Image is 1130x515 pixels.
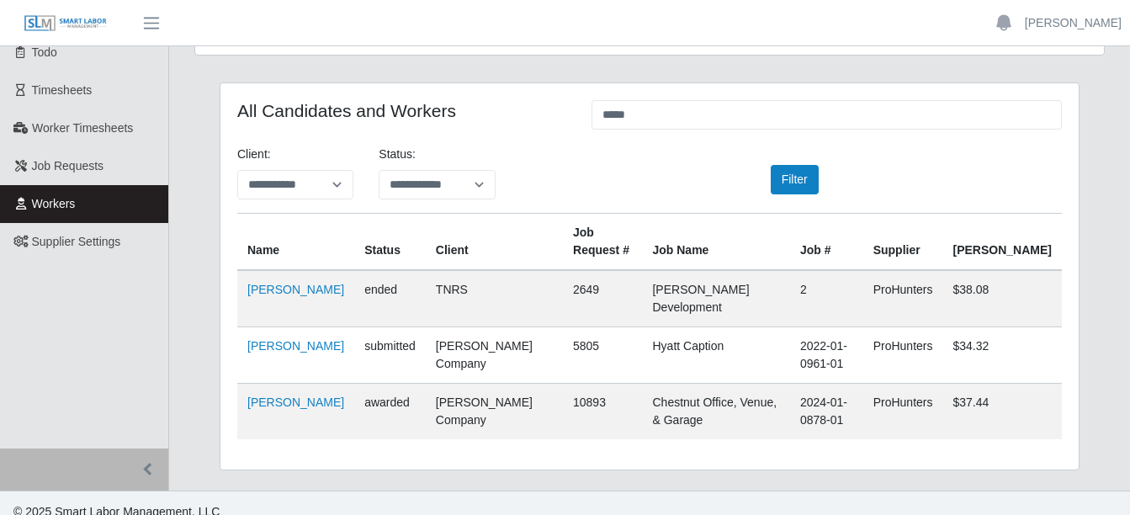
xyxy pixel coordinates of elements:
a: [PERSON_NAME] [247,283,344,296]
span: Job Requests [32,159,104,173]
th: Job # [790,214,863,271]
td: 2022-01-0961-01 [790,327,863,384]
td: Hyatt Caption [642,327,789,384]
td: 2024-01-0878-01 [790,384,863,440]
td: [PERSON_NAME] Company [426,384,563,440]
span: Supplier Settings [32,235,121,248]
th: Job Request # [563,214,642,271]
th: Job Name [642,214,789,271]
td: submitted [354,327,426,384]
td: 2 [790,270,863,327]
span: Workers [32,197,76,210]
h4: All Candidates and Workers [237,100,566,121]
td: ended [354,270,426,327]
td: [PERSON_NAME] Development [642,270,789,327]
td: [PERSON_NAME] Company [426,327,563,384]
td: 2649 [563,270,642,327]
a: [PERSON_NAME] [1025,14,1122,32]
th: Client [426,214,563,271]
label: Client: [237,146,271,163]
a: [PERSON_NAME] [247,396,344,409]
th: Status [354,214,426,271]
td: TNRS [426,270,563,327]
td: ProHunters [863,270,943,327]
td: $37.44 [942,384,1062,440]
label: Status: [379,146,416,163]
td: awarded [354,384,426,440]
button: Filter [771,165,819,194]
span: Timesheets [32,83,93,97]
td: ProHunters [863,384,943,440]
th: Supplier [863,214,943,271]
th: Name [237,214,354,271]
td: $34.32 [942,327,1062,384]
a: [PERSON_NAME] [247,339,344,353]
td: ProHunters [863,327,943,384]
span: Todo [32,45,57,59]
td: Chestnut Office, Venue, & Garage [642,384,789,440]
td: 5805 [563,327,642,384]
td: $38.08 [942,270,1062,327]
th: [PERSON_NAME] [942,214,1062,271]
td: 10893 [563,384,642,440]
img: SLM Logo [24,14,108,33]
span: Worker Timesheets [32,121,133,135]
